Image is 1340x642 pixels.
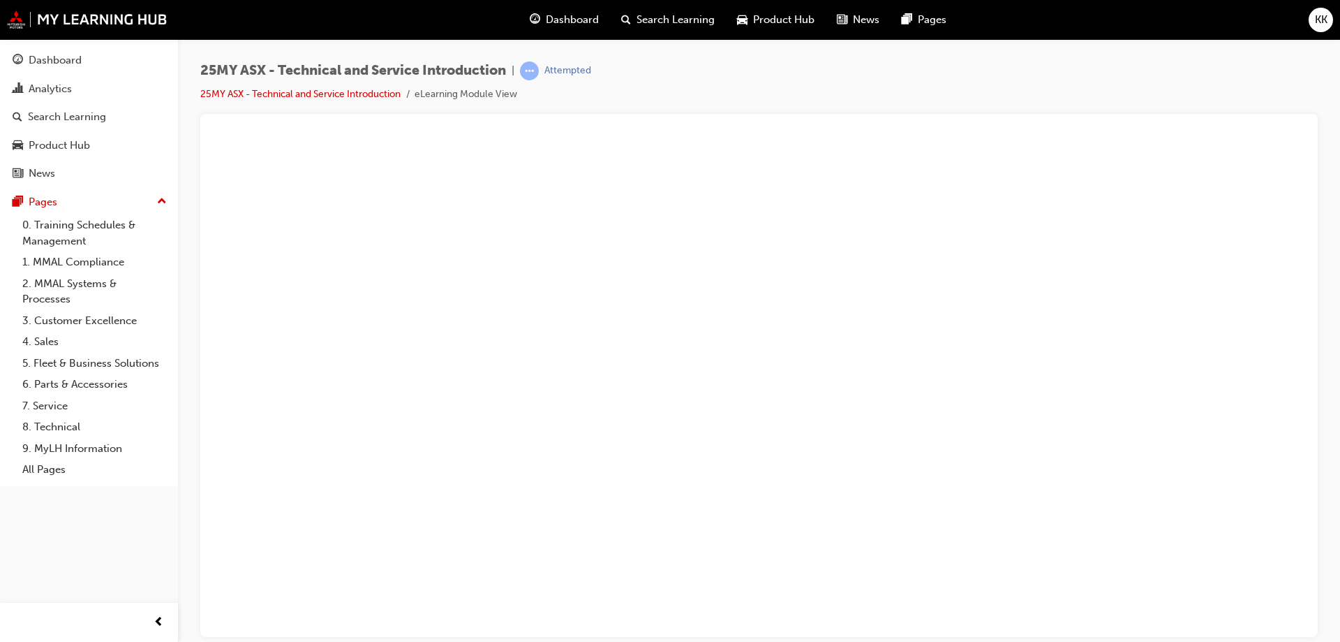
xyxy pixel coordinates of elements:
a: 8. Technical [17,416,172,438]
a: Product Hub [6,133,172,159]
span: car-icon [737,11,747,29]
span: prev-icon [154,614,164,632]
div: Pages [29,194,57,210]
div: News [29,166,55,182]
span: Search Learning [636,12,715,28]
span: Pages [918,12,946,28]
button: Pages [6,189,172,215]
span: car-icon [13,140,23,152]
a: 0. Training Schedules & Management [17,214,172,251]
span: News [853,12,879,28]
a: Analytics [6,76,172,102]
a: 5. Fleet & Business Solutions [17,353,172,374]
div: Product Hub [29,138,90,154]
span: pages-icon [13,196,23,209]
a: 6. Parts & Accessories [17,374,172,395]
span: | [512,63,514,79]
span: news-icon [13,168,23,180]
span: news-icon [837,11,847,29]
a: 25MY ASX - Technical and Service Introduction [200,88,401,100]
a: News [6,161,172,187]
span: learningRecordVerb_ATTEMPT-icon [520,61,539,80]
button: KK [1309,8,1333,32]
img: mmal [7,10,167,29]
span: up-icon [157,193,167,211]
span: guage-icon [13,54,23,67]
div: Analytics [29,81,72,97]
a: 1. MMAL Compliance [17,251,172,273]
a: 3. Customer Excellence [17,310,172,332]
span: pages-icon [902,11,912,29]
a: 2. MMAL Systems & Processes [17,273,172,310]
span: search-icon [13,111,22,124]
span: 25MY ASX - Technical and Service Introduction [200,63,506,79]
a: search-iconSearch Learning [610,6,726,34]
a: 4. Sales [17,331,172,353]
span: guage-icon [530,11,540,29]
div: Attempted [544,64,591,78]
a: guage-iconDashboard [519,6,610,34]
a: 9. MyLH Information [17,438,172,460]
a: Dashboard [6,48,172,73]
div: Dashboard [29,52,82,68]
li: eLearning Module View [415,87,517,103]
a: 7. Service [17,395,172,417]
a: All Pages [17,459,172,481]
a: pages-iconPages [891,6,958,34]
span: Product Hub [753,12,814,28]
span: Dashboard [546,12,599,28]
span: chart-icon [13,83,23,96]
a: car-iconProduct Hub [726,6,826,34]
span: search-icon [621,11,631,29]
button: DashboardAnalyticsSearch LearningProduct HubNews [6,45,172,189]
a: Search Learning [6,104,172,130]
a: news-iconNews [826,6,891,34]
div: Search Learning [28,109,106,125]
span: KK [1315,12,1327,28]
